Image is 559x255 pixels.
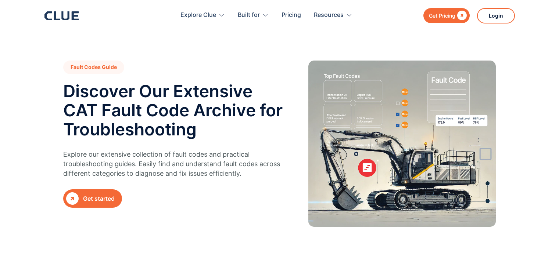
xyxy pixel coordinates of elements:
a: Pricing [282,4,301,27]
div:  [455,11,467,20]
div: Get Pricing [429,11,455,20]
div: Explore Clue [180,4,216,27]
div: Explore Clue [180,4,225,27]
a: Get started [63,189,122,208]
a: Get Pricing [423,8,470,23]
h2: Discover Our Extensive CAT Fault Code Archive for Troubleshooting [63,81,290,139]
div: Built for [238,4,269,27]
a: Login [477,8,515,23]
div: Resources [314,4,352,27]
div: Built for [238,4,260,27]
img: hero image for caterpillar fault codes [308,61,496,227]
div:  [66,192,79,205]
div: Resources [314,4,344,27]
p: Explore our extensive collection of fault codes and practical troubleshooting guides. Easily find... [63,150,286,178]
div: Get started [83,194,115,203]
h1: Fault Codes Guide [63,61,124,74]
